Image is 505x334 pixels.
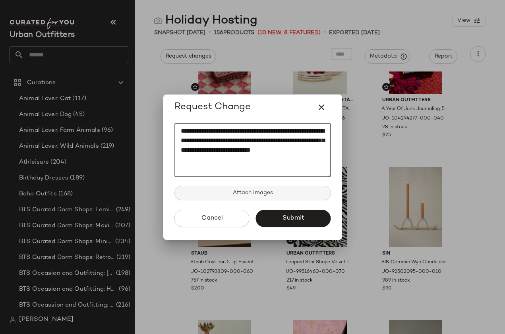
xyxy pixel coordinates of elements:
button: Submit [256,210,331,227]
span: Attach images [232,190,273,196]
button: Attach images [174,186,331,200]
button: Cancel [174,210,250,227]
span: Cancel [201,214,223,222]
span: Request Change [174,101,251,114]
span: Submit [282,214,304,222]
